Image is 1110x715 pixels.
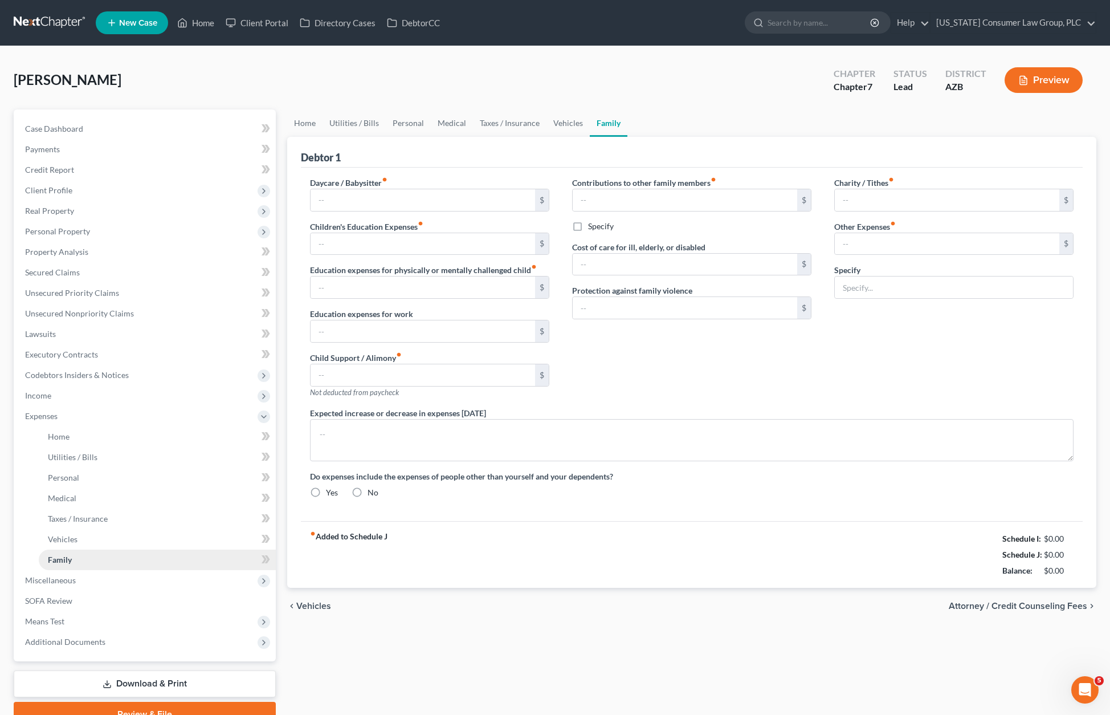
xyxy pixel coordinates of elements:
[25,267,80,277] span: Secured Claims
[431,109,473,137] a: Medical
[797,254,811,275] div: $
[25,616,64,626] span: Means Test
[16,139,276,160] a: Payments
[25,185,72,195] span: Client Profile
[39,509,276,529] a: Taxes / Insurance
[1002,550,1042,559] strong: Schedule J:
[382,177,387,182] i: fiber_manual_record
[39,488,276,509] a: Medical
[311,364,535,386] input: --
[473,109,546,137] a: Taxes / Insurance
[531,264,537,270] i: fiber_manual_record
[418,221,423,226] i: fiber_manual_record
[1059,233,1073,255] div: $
[546,109,590,137] a: Vehicles
[310,177,387,189] label: Daycare / Babysitter
[25,144,60,154] span: Payments
[310,470,1074,482] label: Do expenses include the expenses of people other than yourself and your dependents?
[396,352,402,357] i: fiber_manual_record
[893,80,927,94] div: Lead
[220,13,294,33] a: Client Portal
[119,19,157,27] span: New Case
[16,303,276,324] a: Unsecured Nonpriority Claims
[572,241,705,253] label: Cost of care for ill, elderly, or disabled
[573,189,797,211] input: --
[25,165,74,174] span: Credit Report
[768,12,872,33] input: Search by name...
[797,189,811,211] div: $
[310,388,399,397] span: Not deducted from paycheck
[1005,67,1083,93] button: Preview
[48,493,76,503] span: Medical
[888,177,894,182] i: fiber_manual_record
[311,233,535,255] input: --
[1044,565,1074,576] div: $0.00
[835,277,1073,298] input: Specify...
[25,370,129,380] span: Codebtors Insiders & Notices
[16,160,276,180] a: Credit Report
[834,67,875,80] div: Chapter
[573,297,797,319] input: --
[368,487,378,498] label: No
[310,352,402,364] label: Child Support / Alimony
[535,364,549,386] div: $
[48,555,72,564] span: Family
[25,411,58,421] span: Expenses
[296,602,331,611] span: Vehicles
[25,247,88,257] span: Property Analysis
[25,308,134,318] span: Unsecured Nonpriority Claims
[310,407,486,419] label: Expected increase or decrease in expenses [DATE]
[310,308,413,320] label: Education expenses for work
[945,67,986,80] div: District
[1044,549,1074,560] div: $0.00
[535,189,549,211] div: $
[1059,189,1073,211] div: $
[311,277,535,298] input: --
[25,226,90,236] span: Personal Property
[834,264,860,276] label: Specify
[16,262,276,283] a: Secured Claims
[893,67,927,80] div: Status
[835,189,1059,211] input: --
[48,452,97,462] span: Utilities / Bills
[39,468,276,488] a: Personal
[16,344,276,365] a: Executory Contracts
[16,283,276,303] a: Unsecured Priority Claims
[16,242,276,262] a: Property Analysis
[1087,602,1096,611] i: chevron_right
[287,109,323,137] a: Home
[323,109,386,137] a: Utilities / Bills
[14,671,276,697] a: Download & Print
[1095,676,1104,685] span: 5
[39,426,276,447] a: Home
[588,221,614,232] label: Specify
[301,151,341,164] div: Debtor 1
[310,264,537,276] label: Education expenses for physically or mentally challenged child
[14,71,121,88] span: [PERSON_NAME]
[945,80,986,94] div: AZB
[310,531,387,579] strong: Added to Schedule J
[310,221,423,233] label: Children's Education Expenses
[1044,533,1074,545] div: $0.00
[1002,566,1033,575] strong: Balance:
[949,602,1096,611] button: Attorney / Credit Counseling Fees chevron_right
[294,13,381,33] a: Directory Cases
[48,534,77,544] span: Vehicles
[25,637,105,647] span: Additional Documents
[48,514,108,523] span: Taxes / Insurance
[835,233,1059,255] input: --
[25,350,98,359] span: Executory Contracts
[25,329,56,339] span: Lawsuits
[310,531,316,537] i: fiber_manual_record
[381,13,446,33] a: DebtorCC
[797,297,811,319] div: $
[25,206,74,216] span: Real Property
[39,529,276,550] a: Vehicles
[25,596,72,606] span: SOFA Review
[39,550,276,570] a: Family
[1071,676,1099,704] iframe: Intercom live chat
[931,13,1096,33] a: [US_STATE] Consumer Law Group, PLC
[867,81,872,92] span: 7
[16,591,276,611] a: SOFA Review
[25,124,83,133] span: Case Dashboard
